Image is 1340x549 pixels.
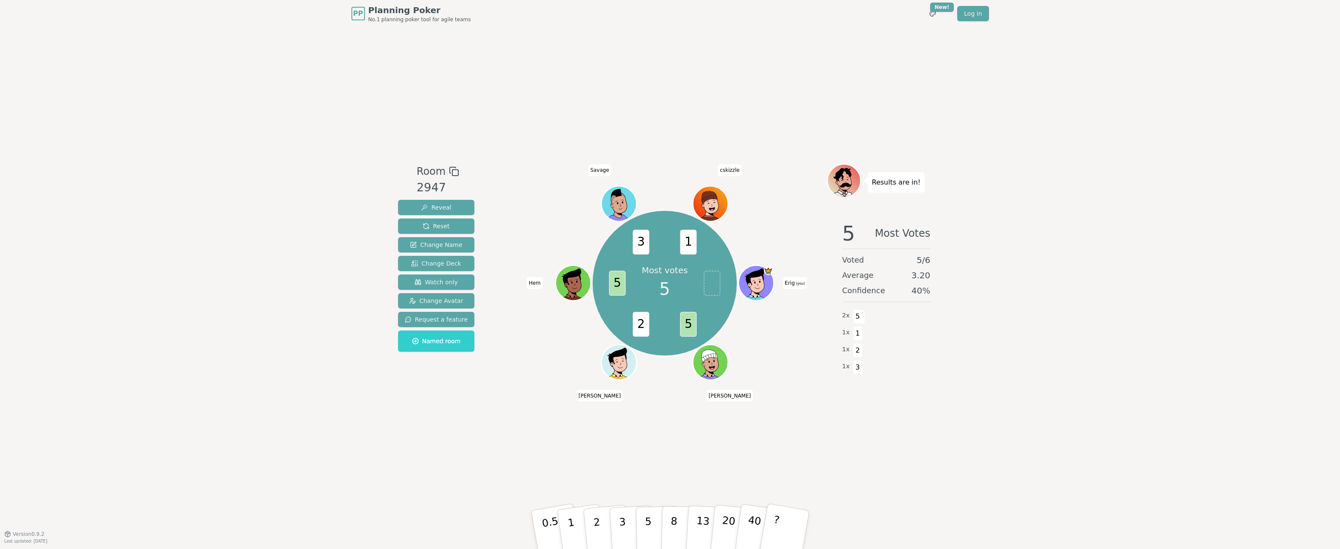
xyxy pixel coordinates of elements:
span: 5 [659,276,670,302]
span: (you) [795,282,805,286]
button: Version0.9.2 [4,531,45,538]
span: Click to change your name [783,277,807,289]
div: 2947 [417,179,459,196]
span: Planning Poker [368,4,471,16]
span: 2 [853,343,863,358]
p: Most votes [642,264,688,276]
span: Reveal [421,203,451,212]
span: No.1 planning poker tool for agile teams [368,16,471,23]
span: Request a feature [405,315,468,324]
span: Room [417,164,446,179]
span: 5 [609,271,626,296]
button: Change Avatar [398,293,475,308]
span: Change Avatar [409,297,463,305]
button: Named room [398,331,475,352]
span: Average [842,269,874,281]
span: Click to change your name [707,390,753,402]
span: Most Votes [875,223,930,244]
span: 2 x [842,311,850,320]
button: Click to change your avatar [740,266,773,300]
button: Change Name [398,237,475,252]
span: Confidence [842,285,885,297]
button: New! [925,6,940,21]
button: Reset [398,218,475,234]
span: Voted [842,254,864,266]
span: 1 [853,326,863,341]
span: 5 [853,309,863,324]
span: Version 0.9.2 [13,531,45,538]
p: Results are in! [872,176,921,188]
span: Watch only [415,278,458,286]
span: 5 [680,312,696,337]
button: Watch only [398,274,475,290]
span: 1 x [842,328,850,337]
button: Change Deck [398,256,475,271]
span: Last updated: [DATE] [4,539,47,543]
div: New! [930,3,954,12]
button: Request a feature [398,312,475,327]
span: 1 [680,230,696,255]
span: 1 x [842,345,850,354]
span: 3 [853,360,863,375]
span: 1 x [842,362,850,371]
span: PP [353,8,363,19]
span: 40 % [911,285,930,297]
span: Change Deck [411,259,461,268]
span: Change Name [410,241,462,249]
span: Named room [412,337,461,345]
a: PPPlanning PokerNo.1 planning poker tool for agile teams [351,4,471,23]
span: 2 [633,312,649,337]
span: Reset [423,222,449,230]
span: Erig is the host [764,266,773,275]
span: Click to change your name [718,165,741,176]
span: 5 [842,223,855,244]
span: Click to change your name [577,390,623,402]
span: Click to change your name [527,277,543,289]
span: 3 [633,230,649,255]
span: 5 / 6 [917,254,930,266]
a: Log in [957,6,989,21]
button: Reveal [398,200,475,215]
span: Click to change your name [588,165,611,176]
span: 3.20 [911,269,930,281]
